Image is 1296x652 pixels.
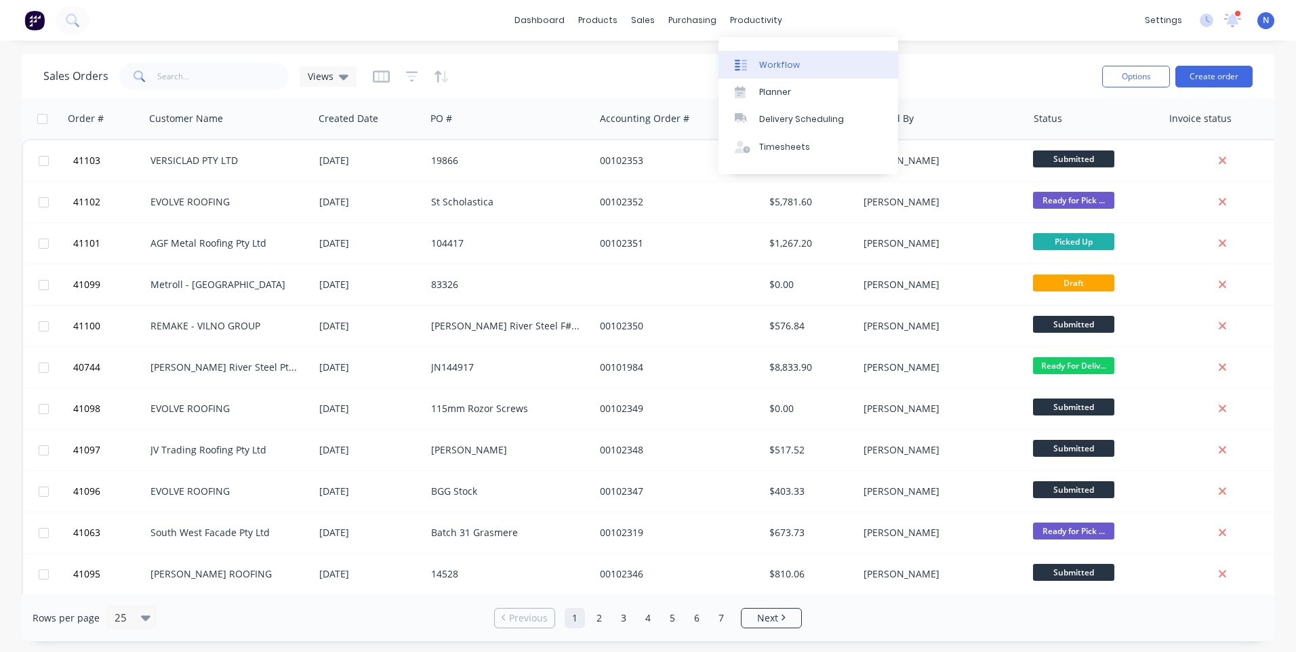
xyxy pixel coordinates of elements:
[319,112,378,125] div: Created Date
[638,608,658,628] a: Page 4
[150,195,301,209] div: EVOLVE ROOFING
[600,112,689,125] div: Accounting Order #
[150,278,301,291] div: Metroll - [GEOGRAPHIC_DATA]
[73,278,100,291] span: 41099
[1033,481,1114,498] span: Submitted
[150,567,301,581] div: [PERSON_NAME] ROOFING
[769,361,849,374] div: $8,833.90
[600,402,750,415] div: 00102349
[711,608,731,628] a: Page 7
[1033,564,1114,581] span: Submitted
[600,361,750,374] div: 00101984
[431,485,582,498] div: BGG Stock
[319,154,420,167] div: [DATE]
[1033,440,1114,457] span: Submitted
[769,278,849,291] div: $0.00
[565,608,585,628] a: Page 1 is your current page
[759,59,800,71] div: Workflow
[1033,150,1114,167] span: Submitted
[69,512,150,553] button: 41063
[864,195,1014,209] div: [PERSON_NAME]
[431,319,582,333] div: [PERSON_NAME] River Steel F#40744
[757,611,778,625] span: Next
[769,526,849,539] div: $673.73
[150,237,301,250] div: AGF Metal Roofing Pty Ltd
[319,402,420,415] div: [DATE]
[864,319,1014,333] div: [PERSON_NAME]
[759,141,810,153] div: Timesheets
[150,402,301,415] div: EVOLVE ROOFING
[69,140,150,181] button: 41103
[69,347,150,388] button: 40744
[613,608,634,628] a: Page 3
[864,567,1014,581] div: [PERSON_NAME]
[1263,14,1269,26] span: N
[759,113,844,125] div: Delivery Scheduling
[1102,66,1170,87] button: Options
[319,319,420,333] div: [DATE]
[73,526,100,539] span: 41063
[69,223,150,264] button: 41101
[864,237,1014,250] div: [PERSON_NAME]
[150,485,301,498] div: EVOLVE ROOFING
[769,567,849,581] div: $810.06
[1033,523,1114,539] span: Ready for Pick ...
[718,134,898,161] a: Timesheets
[509,611,548,625] span: Previous
[431,526,582,539] div: Batch 31 Grasmere
[73,402,100,415] span: 41098
[431,443,582,457] div: [PERSON_NAME]
[149,112,223,125] div: Customer Name
[69,306,150,346] button: 41100
[319,443,420,457] div: [DATE]
[508,10,571,30] a: dashboard
[769,443,849,457] div: $517.52
[319,278,420,291] div: [DATE]
[319,195,420,209] div: [DATE]
[769,195,849,209] div: $5,781.60
[69,182,150,222] button: 41102
[718,51,898,78] a: Workflow
[600,237,750,250] div: 00102351
[150,319,301,333] div: REMAKE - VILNO GROUP
[69,471,150,512] button: 41096
[431,361,582,374] div: JN144917
[864,361,1014,374] div: [PERSON_NAME]
[69,388,150,429] button: 41098
[600,319,750,333] div: 00102350
[68,112,104,125] div: Order #
[742,611,801,625] a: Next page
[33,611,100,625] span: Rows per page
[624,10,662,30] div: sales
[73,361,100,374] span: 40744
[1033,399,1114,415] span: Submitted
[1138,10,1189,30] div: settings
[1034,112,1062,125] div: Status
[600,195,750,209] div: 00102352
[1169,112,1232,125] div: Invoice status
[769,485,849,498] div: $403.33
[73,443,100,457] span: 41097
[431,567,582,581] div: 14528
[69,554,150,594] button: 41095
[73,195,100,209] span: 41102
[319,567,420,581] div: [DATE]
[1033,274,1114,291] span: Draft
[864,402,1014,415] div: [PERSON_NAME]
[319,485,420,498] div: [DATE]
[489,608,807,628] ul: Pagination
[69,430,150,470] button: 41097
[718,106,898,133] a: Delivery Scheduling
[69,264,150,305] button: 41099
[73,485,100,498] span: 41096
[1033,357,1114,374] span: Ready For Deliv...
[864,485,1014,498] div: [PERSON_NAME]
[600,443,750,457] div: 00102348
[769,402,849,415] div: $0.00
[571,10,624,30] div: products
[864,154,1014,167] div: [PERSON_NAME]
[600,154,750,167] div: 00102353
[73,154,100,167] span: 41103
[1175,66,1253,87] button: Create order
[1033,233,1114,250] span: Picked Up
